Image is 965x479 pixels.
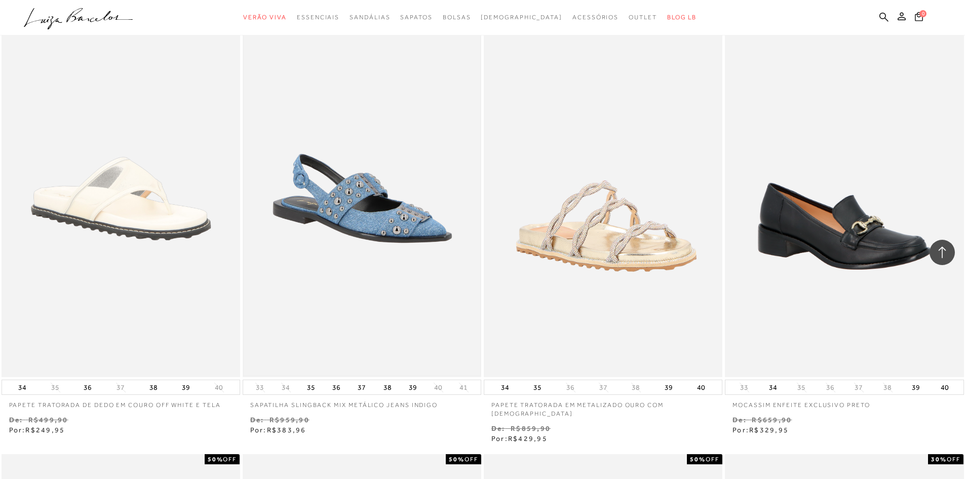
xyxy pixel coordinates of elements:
button: 40 [212,383,226,392]
button: 35 [794,383,808,392]
span: OFF [223,456,237,463]
a: categoryNavScreenReaderText [297,8,339,27]
a: categoryNavScreenReaderText [400,8,432,27]
span: Por: [732,426,789,434]
button: 38 [629,383,643,392]
button: 38 [880,383,895,392]
span: Essenciais [297,14,339,21]
button: 40 [431,383,445,392]
button: 39 [909,380,923,394]
a: categoryNavScreenReaderText [243,8,287,27]
span: Outlet [629,14,657,21]
button: 36 [81,380,95,394]
span: OFF [465,456,478,463]
button: 38 [146,380,161,394]
button: 35 [530,380,545,394]
button: 36 [329,380,343,394]
a: categoryNavScreenReaderText [572,8,619,27]
span: 0 [919,10,927,17]
button: 39 [662,380,676,394]
img: PAPETE TRATORADA DE DEDO EM COURO OFF WHITE E TELA [3,21,239,376]
button: 34 [15,380,29,394]
button: 34 [498,380,512,394]
img: SAPATILHA SLINGBACK MIX METÁLICO JEANS INDIGO [244,21,480,376]
a: MOCASSIM ENFEITE EXCLUSIVO PRETO [725,395,963,410]
button: 37 [596,383,610,392]
small: De: [250,416,264,424]
span: Sapatos [400,14,432,21]
a: noSubCategoriesText [481,8,562,27]
strong: 50% [690,456,706,463]
a: PAPETE TRATORADA EM METALIZADO OURO COM [DEMOGRAPHIC_DATA] [484,395,722,418]
button: 39 [179,380,193,394]
span: Por: [491,434,548,443]
button: 33 [737,383,751,392]
button: 36 [563,383,577,392]
a: categoryNavScreenReaderText [443,8,471,27]
button: 39 [406,380,420,394]
small: R$499,90 [28,416,68,424]
span: R$429,95 [508,434,548,443]
a: SAPATILHA SLINGBACK MIX METÁLICO JEANS INDIGO [243,395,481,410]
span: Verão Viva [243,14,287,21]
span: Por: [250,426,306,434]
button: 37 [852,383,866,392]
button: 35 [304,380,318,394]
small: R$659,90 [752,416,792,424]
strong: 50% [449,456,465,463]
button: 34 [279,383,293,392]
span: OFF [947,456,960,463]
button: 37 [355,380,369,394]
img: PAPETE TRATORADA EM METALIZADO OURO COM CRISTAIS [485,21,721,376]
button: 40 [938,380,952,394]
span: Por: [9,426,65,434]
button: 41 [456,383,471,392]
span: Bolsas [443,14,471,21]
span: R$383,96 [267,426,306,434]
button: 34 [766,380,780,394]
span: R$249,95 [25,426,65,434]
strong: 30% [931,456,947,463]
small: De: [9,416,23,424]
img: MOCASSIM ENFEITE EXCLUSIVO PRETO [726,21,962,376]
a: categoryNavScreenReaderText [629,8,657,27]
span: R$329,95 [749,426,789,434]
a: categoryNavScreenReaderText [350,8,390,27]
button: 40 [694,380,708,394]
small: De: [491,424,506,432]
span: BLOG LB [667,14,697,21]
button: 37 [113,383,128,392]
span: [DEMOGRAPHIC_DATA] [481,14,562,21]
span: OFF [706,456,719,463]
span: Sandálias [350,14,390,21]
small: R$859,90 [511,424,551,432]
small: R$959,90 [269,416,310,424]
a: PAPETE TRATORADA DE DEDO EM COURO OFF WHITE E TELA [2,395,240,410]
button: 33 [253,383,267,392]
button: 36 [823,383,837,392]
button: 38 [380,380,395,394]
button: 0 [912,11,926,25]
small: De: [732,416,747,424]
strong: 50% [208,456,223,463]
button: 35 [48,383,62,392]
span: Acessórios [572,14,619,21]
a: BLOG LB [667,8,697,27]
